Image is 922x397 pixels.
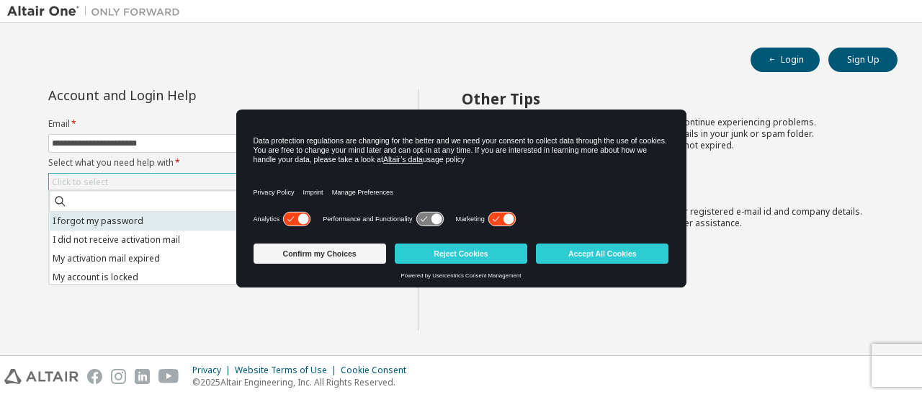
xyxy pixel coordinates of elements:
img: instagram.svg [111,369,126,384]
div: Click to select [52,177,108,188]
img: linkedin.svg [135,369,150,384]
button: Sign Up [828,48,898,72]
p: © 2025 Altair Engineering, Inc. All Rights Reserved. [192,376,415,388]
img: Altair One [7,4,187,19]
div: Privacy [192,365,235,376]
div: Cookie Consent [341,365,415,376]
li: I forgot my password [49,212,374,231]
button: Login [751,48,820,72]
img: facebook.svg [87,369,102,384]
h2: Other Tips [462,89,872,108]
div: Website Terms of Use [235,365,341,376]
img: youtube.svg [158,369,179,384]
label: Select what you need help with [48,157,377,169]
img: altair_logo.svg [4,369,79,384]
div: Click to select [49,174,376,191]
div: Account and Login Help [48,89,311,101]
label: Email [48,118,377,130]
